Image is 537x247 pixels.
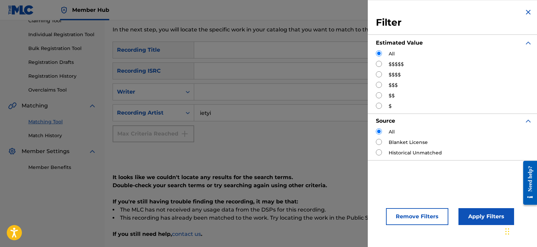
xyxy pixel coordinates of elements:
[22,147,69,155] span: Member Settings
[28,132,96,139] a: Match History
[389,61,404,68] label: $$$$$
[117,109,178,117] div: Recording Artist
[389,103,392,110] label: $
[88,102,96,110] img: expand
[503,215,537,247] iframe: Chat Widget
[8,5,34,15] img: MLC Logo
[505,221,509,242] div: Drag
[28,45,96,52] a: Bulk Registration Tool
[389,92,395,99] label: $$
[389,71,401,78] label: $$$$
[524,8,532,16] img: close
[113,173,529,181] p: It looks like we couldn't locate any results for the search terms.
[28,73,96,80] a: Registration History
[113,198,529,206] p: If you're still having trouble finding the recording, it may be that:
[113,206,529,214] li: The MLC has not received any usage data from the DSPs for this recording.
[28,87,96,94] a: Overclaims Tool
[113,214,529,222] li: This recording has already been matched to the work. Try locating the work in the Public Search t...
[389,82,398,89] label: $$$
[376,118,395,124] strong: Source
[88,147,96,155] img: expand
[172,231,201,237] a: contact us
[113,181,529,190] p: Double-check your search terms or try searching again using other criteria.
[524,39,532,47] img: expand
[524,117,532,125] img: expand
[8,147,16,155] img: Member Settings
[389,149,442,156] label: Historical Unmatched
[386,208,448,225] button: Remove Filters
[117,88,178,96] div: Writer
[28,59,96,66] a: Registration Drafts
[28,164,96,171] a: Member Benefits
[376,17,532,29] h3: Filter
[8,102,17,110] img: Matching
[389,50,395,57] label: All
[28,118,96,125] a: Matching Tool
[28,31,96,38] a: Individual Registration Tool
[518,158,537,207] iframe: Resource Center
[389,139,428,146] label: Blanket License
[113,230,529,238] p: If you still need help, .
[72,6,109,14] span: Member Hub
[22,102,48,110] span: Matching
[60,6,68,14] img: Top Rightsholder
[113,26,433,34] p: In the next step, you will locate the specific work in your catalog that you want to match to the...
[28,17,96,24] a: Claiming Tool
[376,40,423,46] strong: Estimated Value
[113,42,529,169] form: Search Form
[458,208,514,225] button: Apply Filters
[389,128,395,135] label: All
